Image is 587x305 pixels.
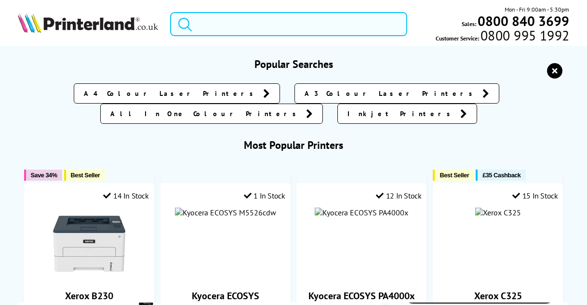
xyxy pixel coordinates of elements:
[308,290,415,302] a: Kyocera ECOSYS PA4000x
[18,138,570,152] h3: Most Popular Printers
[474,290,522,302] a: Xerox C325
[18,57,570,71] h3: Popular Searches
[170,12,407,36] input: Search product or brand
[315,208,408,217] img: Kyocera ECOSYS PA4000x
[347,109,455,119] span: Inkjet Printers
[74,83,280,104] a: A4 Colour Laser Printers
[294,83,499,104] a: A3 Colour Laser Printers
[175,208,276,217] img: Kyocera ECOSYS M5526cdw
[18,13,159,33] img: Printerland Logo
[436,31,569,43] span: Customer Service:
[482,172,520,179] span: £35 Cashback
[100,104,323,124] a: All In One Colour Printers
[244,191,285,200] div: 1 In Stock
[476,16,569,26] a: 0800 840 3699
[53,272,125,282] a: Xerox B230
[476,170,525,181] button: £35 Cashback
[65,290,113,302] a: Xerox B230
[337,104,477,124] a: Inkjet Printers
[462,19,476,28] span: Sales:
[64,170,105,181] button: Best Seller
[440,172,469,179] span: Best Seller
[433,170,474,181] button: Best Seller
[478,12,569,30] b: 0800 840 3699
[103,191,148,200] div: 14 In Stock
[512,191,558,200] div: 15 In Stock
[84,89,258,98] span: A4 Colour Laser Printers
[505,5,569,14] span: Mon - Fri 9:00am - 5:30pm
[110,109,301,119] span: All In One Colour Printers
[305,89,478,98] span: A3 Colour Laser Printers
[475,208,521,217] img: Xerox C325
[18,13,159,35] a: Printerland Logo
[479,31,569,40] span: 0800 995 1992
[53,208,125,280] img: Xerox B230
[376,191,421,200] div: 12 In Stock
[31,172,57,179] span: Save 34%
[24,170,62,181] button: Save 34%
[71,172,100,179] span: Best Seller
